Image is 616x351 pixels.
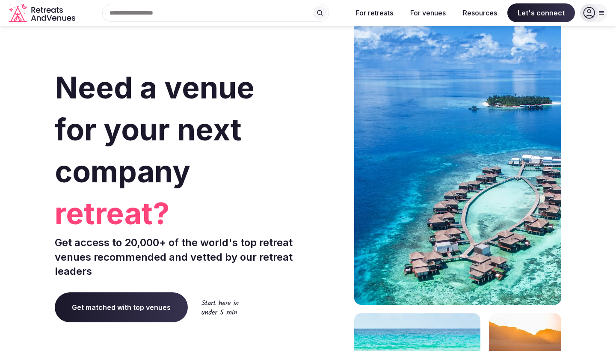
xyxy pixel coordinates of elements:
[55,69,255,190] span: Need a venue for your next company
[55,235,305,279] p: Get access to 20,000+ of the world's top retreat venues recommended and vetted by our retreat lea...
[55,292,188,322] a: Get matched with top venues
[9,3,77,23] svg: Retreats and Venues company logo
[507,3,575,22] span: Let's connect
[55,193,305,235] span: retreat?
[456,3,504,22] button: Resources
[201,300,239,315] img: Start here in under 5 min
[349,3,400,22] button: For retreats
[9,3,77,23] a: Visit the homepage
[403,3,453,22] button: For venues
